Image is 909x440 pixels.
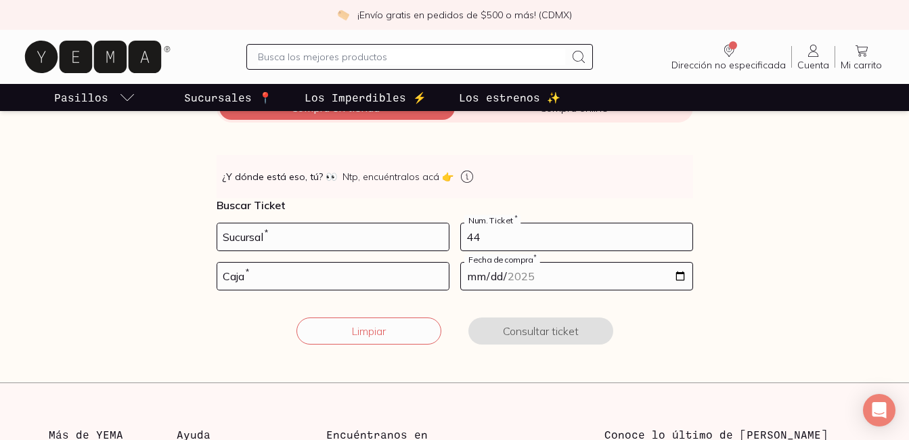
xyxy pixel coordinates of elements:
a: Dirección no especificada [666,43,791,71]
input: 14-05-2023 [461,263,692,290]
img: check [337,9,349,21]
p: Sucursales 📍 [184,89,272,106]
label: Fecha de compra [464,255,540,265]
span: Cuenta [797,59,829,71]
div: Open Intercom Messenger [863,394,895,426]
p: ¡Envío gratis en pedidos de $500 o más! (CDMX) [357,8,572,22]
span: 👀 [326,170,337,183]
span: Ntp, encuéntralos acá 👉 [342,170,453,183]
p: Pasillos [54,89,108,106]
input: 123 [461,223,692,250]
input: 03 [217,263,449,290]
p: Los Imperdibles ⚡️ [305,89,426,106]
span: Dirección no especificada [671,59,786,71]
p: Buscar Ticket [217,198,693,212]
a: Los Imperdibles ⚡️ [302,84,429,111]
a: Mi carrito [835,43,887,71]
a: Cuenta [792,43,835,71]
button: Limpiar [296,317,441,345]
span: Mi carrito [841,59,882,71]
p: Los estrenos ✨ [459,89,560,106]
a: pasillo-todos-link [51,84,138,111]
input: 728 [217,223,449,250]
button: Consultar ticket [468,317,613,345]
strong: ¿Y dónde está eso, tú? [222,170,337,183]
input: Busca los mejores productos [258,49,565,65]
label: Num. Ticket [464,215,520,225]
a: Sucursales 📍 [181,84,275,111]
a: Los estrenos ✨ [456,84,563,111]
